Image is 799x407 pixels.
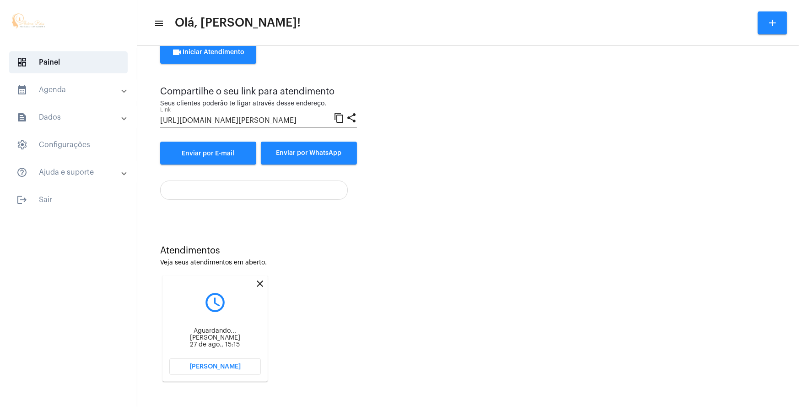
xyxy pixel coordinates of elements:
mat-icon: sidenav icon [154,18,163,29]
span: sidenav icon [16,139,27,150]
div: Veja seus atendimentos em aberto. [160,259,776,266]
div: Atendimentos [160,246,776,256]
mat-icon: add [767,17,778,28]
span: Sair [9,189,128,211]
span: Enviar por WhatsApp [276,150,342,156]
mat-icon: sidenav icon [16,167,27,178]
span: Enviar por E-mail [182,150,235,157]
mat-panel-title: Agenda [16,84,122,95]
span: sidenav icon [16,57,27,68]
button: Enviar por WhatsApp [261,142,357,165]
mat-expansion-panel-header: sidenav iconDados [5,106,137,128]
img: a308c1d8-3e78-dbfd-0328-a53a29ea7b64.jpg [7,5,49,41]
mat-panel-title: Dados [16,112,122,123]
span: Olá, [PERSON_NAME]! [175,16,301,30]
button: [PERSON_NAME] [169,358,261,375]
mat-icon: close [254,278,265,289]
mat-expansion-panel-header: sidenav iconAgenda [5,79,137,101]
mat-icon: sidenav icon [16,194,27,205]
div: Aguardando... [169,328,261,335]
div: 27 de ago., 15:15 [169,341,261,348]
button: Iniciar Atendimento [160,41,256,64]
mat-icon: content_copy [334,112,345,123]
a: Enviar por E-mail [160,142,256,165]
span: Configurações [9,134,128,156]
mat-icon: query_builder [169,291,261,314]
mat-icon: share [346,112,357,123]
mat-panel-title: Ajuda e suporte [16,167,122,178]
div: [PERSON_NAME] [169,335,261,341]
span: Iniciar Atendimento [172,49,245,55]
mat-icon: sidenav icon [16,84,27,95]
mat-icon: videocam [172,47,183,58]
div: Compartilhe o seu link para atendimento [160,87,357,97]
mat-icon: sidenav icon [16,112,27,123]
div: Seus clientes poderão te ligar através desse endereço. [160,100,357,107]
mat-expansion-panel-header: sidenav iconAjuda e suporte [5,161,137,183]
span: [PERSON_NAME] [189,363,241,370]
span: Painel [9,51,128,73]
